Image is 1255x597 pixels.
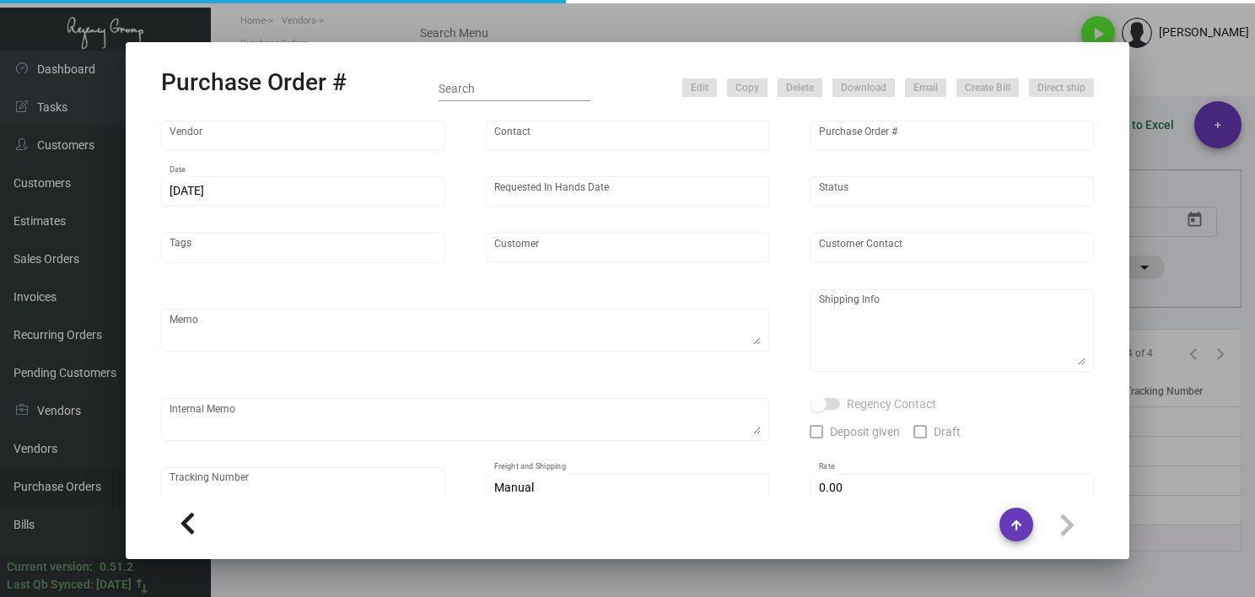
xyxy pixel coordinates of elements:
div: 0.51.2 [100,558,133,576]
span: Regency Contact [847,394,936,414]
span: Deposit given [830,422,900,442]
span: Create Bill [965,81,1010,95]
div: Last Qb Synced: [DATE] [7,576,132,594]
span: Manual [494,481,534,494]
button: Create Bill [956,78,1019,97]
span: Draft [934,422,961,442]
button: Download [832,78,895,97]
span: Edit [691,81,708,95]
span: Email [913,81,938,95]
span: Delete [786,81,814,95]
button: Direct ship [1029,78,1094,97]
button: Email [905,78,946,97]
button: Delete [778,78,822,97]
div: Current version: [7,558,93,576]
h2: Purchase Order # [161,68,347,97]
span: Direct ship [1037,81,1085,95]
span: Download [841,81,886,95]
span: Copy [735,81,759,95]
button: Edit [682,78,717,97]
button: Copy [727,78,768,97]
